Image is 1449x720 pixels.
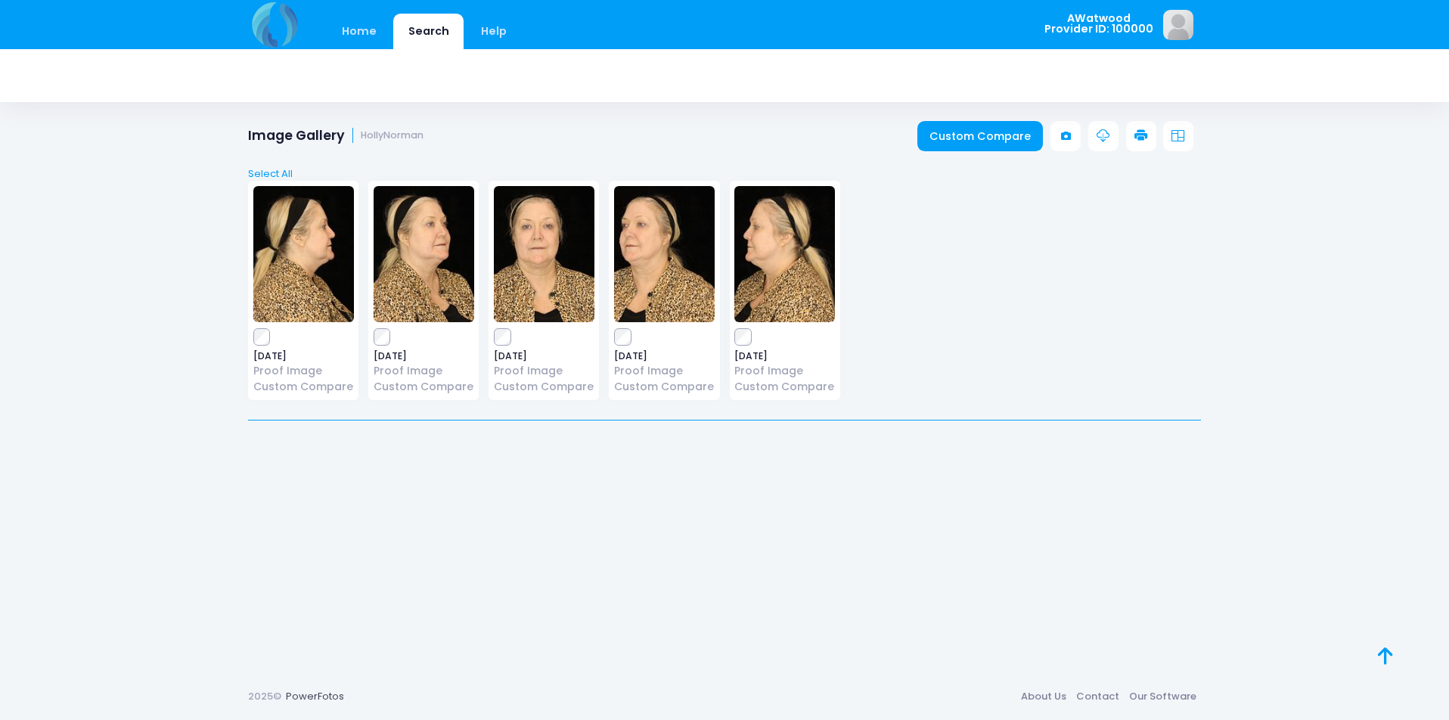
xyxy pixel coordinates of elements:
span: [DATE] [734,352,835,361]
a: Proof Image [614,363,715,379]
a: Our Software [1124,683,1201,710]
a: Proof Image [734,363,835,379]
h1: Image Gallery [248,128,424,144]
a: Custom Compare [734,379,835,395]
span: 2025© [248,689,281,703]
a: Contact [1071,683,1124,710]
a: Proof Image [253,363,354,379]
a: Custom Compare [494,379,594,395]
a: PowerFotos [286,689,344,703]
img: image [614,186,715,322]
a: Custom Compare [614,379,715,395]
span: AWatwood Provider ID: 100000 [1044,13,1153,35]
span: [DATE] [253,352,354,361]
span: [DATE] [614,352,715,361]
img: image [374,186,474,322]
a: Home [327,14,391,49]
img: image [494,186,594,322]
a: Proof Image [374,363,474,379]
small: HollyNorman [361,130,424,141]
span: [DATE] [494,352,594,361]
a: Proof Image [494,363,594,379]
a: Help [467,14,522,49]
a: Custom Compare [917,121,1044,151]
a: Custom Compare [374,379,474,395]
a: About Us [1016,683,1071,710]
img: image [734,186,835,322]
img: image [1163,10,1193,40]
a: Select All [244,166,1206,182]
a: Custom Compare [253,379,354,395]
span: [DATE] [374,352,474,361]
img: image [253,186,354,322]
a: Search [393,14,464,49]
